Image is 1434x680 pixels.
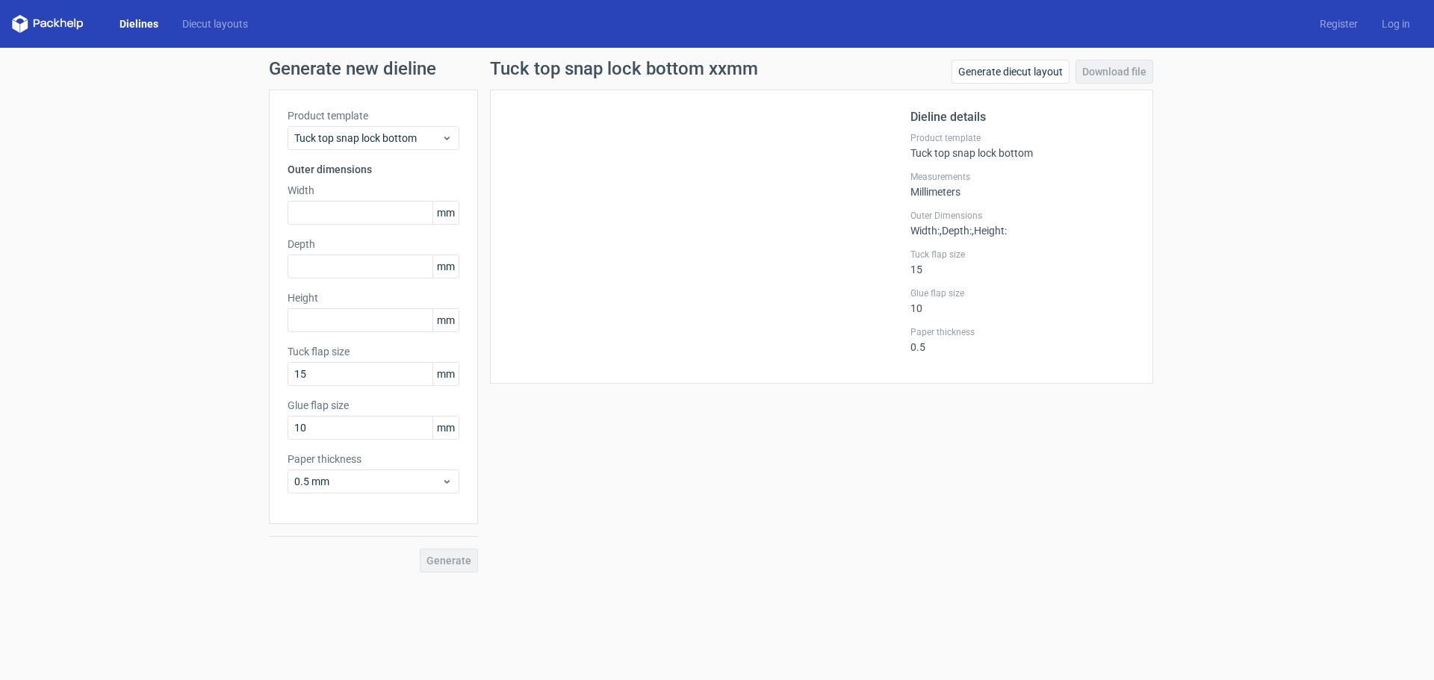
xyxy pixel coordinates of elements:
[910,287,1135,299] label: Glue flap size
[288,237,459,252] label: Depth
[910,108,1135,126] h2: Dieline details
[1370,16,1422,31] a: Log in
[432,417,459,439] span: mm
[288,398,459,413] label: Glue flap size
[910,249,1135,261] label: Tuck flap size
[294,474,441,489] span: 0.5 mm
[432,309,459,331] span: mm
[1308,16,1370,31] a: Register
[910,132,1135,144] label: Product template
[288,344,459,359] label: Tuck flap size
[910,326,1135,338] label: Paper thickness
[288,290,459,305] label: Height
[910,326,1135,353] div: 0.5
[910,132,1135,159] div: Tuck top snap lock bottom
[294,131,441,146] span: Tuck top snap lock bottom
[910,171,1135,183] label: Measurements
[108,16,170,31] a: Dielines
[269,60,1165,78] h1: Generate new dieline
[910,210,1135,222] label: Outer Dimensions
[490,60,758,78] h1: Tuck top snap lock bottom xxmm
[940,225,972,237] span: , Depth :
[972,225,1007,237] span: , Height :
[910,287,1135,314] div: 10
[910,171,1135,198] div: Millimeters
[288,452,459,467] label: Paper thickness
[952,60,1070,84] a: Generate diecut layout
[288,108,459,123] label: Product template
[432,255,459,278] span: mm
[432,202,459,224] span: mm
[910,225,940,237] span: Width :
[432,363,459,385] span: mm
[288,183,459,198] label: Width
[170,16,260,31] a: Diecut layouts
[910,249,1135,275] div: 15
[288,162,459,177] h3: Outer dimensions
